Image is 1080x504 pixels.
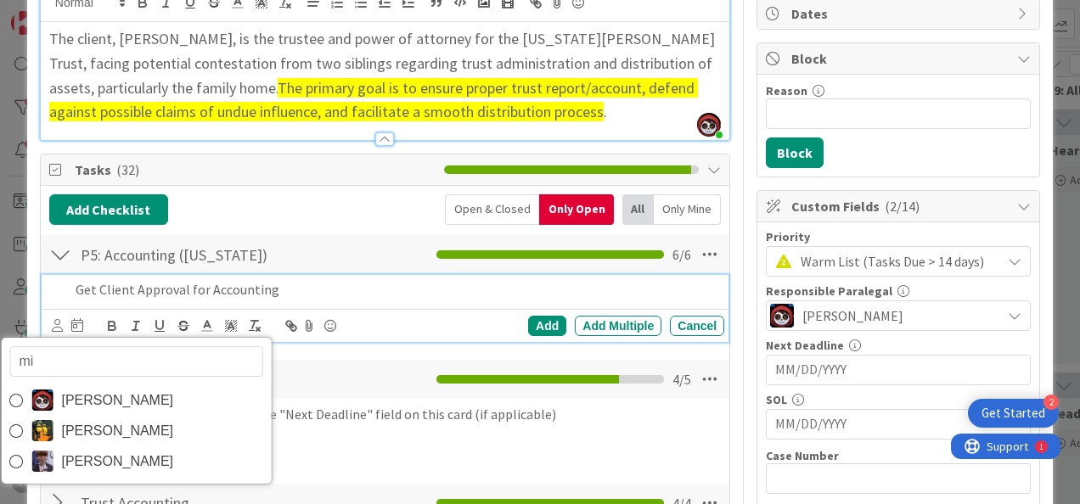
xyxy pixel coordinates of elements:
[575,316,661,336] div: Add Multiple
[49,194,168,225] button: Add Checklist
[885,198,920,215] span: ( 2/14 )
[672,244,691,265] span: 6 / 6
[539,194,614,225] div: Only Open
[766,285,1031,297] div: Responsible Paralegal
[697,113,721,137] img: efyPljKj6gaW2F5hrzZcLlhqqXRxmi01.png
[766,394,1031,406] div: SOL
[801,249,993,273] span: Warm List (Tasks Due > 14 days)
[604,102,607,121] span: .
[672,369,691,389] span: 4 / 5
[75,160,436,180] span: Tasks
[528,316,566,336] div: Add
[775,410,1021,439] input: MM/DD/YYYY
[775,356,1021,384] input: MM/DD/YYYY
[61,449,173,474] span: [PERSON_NAME]
[622,194,654,225] div: All
[88,7,93,20] div: 1
[802,305,903,326] span: [PERSON_NAME]
[766,448,839,463] label: Case Number
[49,78,698,122] span: The primary goal is to ensure proper trust report/account, defend against possible claims of undu...
[982,405,1045,422] div: Get Started
[31,420,53,441] img: MR
[1,385,271,416] a: JS[PERSON_NAME]
[654,194,721,225] div: Only Mine
[445,194,539,225] div: Open & Closed
[9,346,262,377] input: Search
[1,446,271,477] a: ML[PERSON_NAME]
[968,399,1059,428] div: Open Get Started checklist, remaining modules: 2
[791,3,1009,24] span: Dates
[766,231,1031,243] div: Priority
[116,161,139,178] span: ( 32 )
[36,3,77,23] span: Support
[770,304,794,328] img: JS
[75,239,354,270] input: Add Checklist...
[31,389,53,411] img: JS
[76,280,717,300] p: Get Client Approval for Accounting
[791,196,1009,216] span: Custom Fields
[49,29,718,98] span: The client, [PERSON_NAME], is the trustee and power of attorney for the [US_STATE][PERSON_NAME] T...
[61,418,173,444] span: [PERSON_NAME]
[61,388,173,413] span: [PERSON_NAME]
[791,48,1009,69] span: Block
[103,405,717,424] p: Responsible attorney: Update "Next Deadline" field on this card (if applicable)
[31,451,53,472] img: ML
[766,137,824,168] button: Block
[670,316,724,336] div: Cancel
[766,339,1031,351] div: Next Deadline
[1043,395,1059,410] div: 2
[1,416,271,446] a: MR[PERSON_NAME]
[766,83,807,98] label: Reason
